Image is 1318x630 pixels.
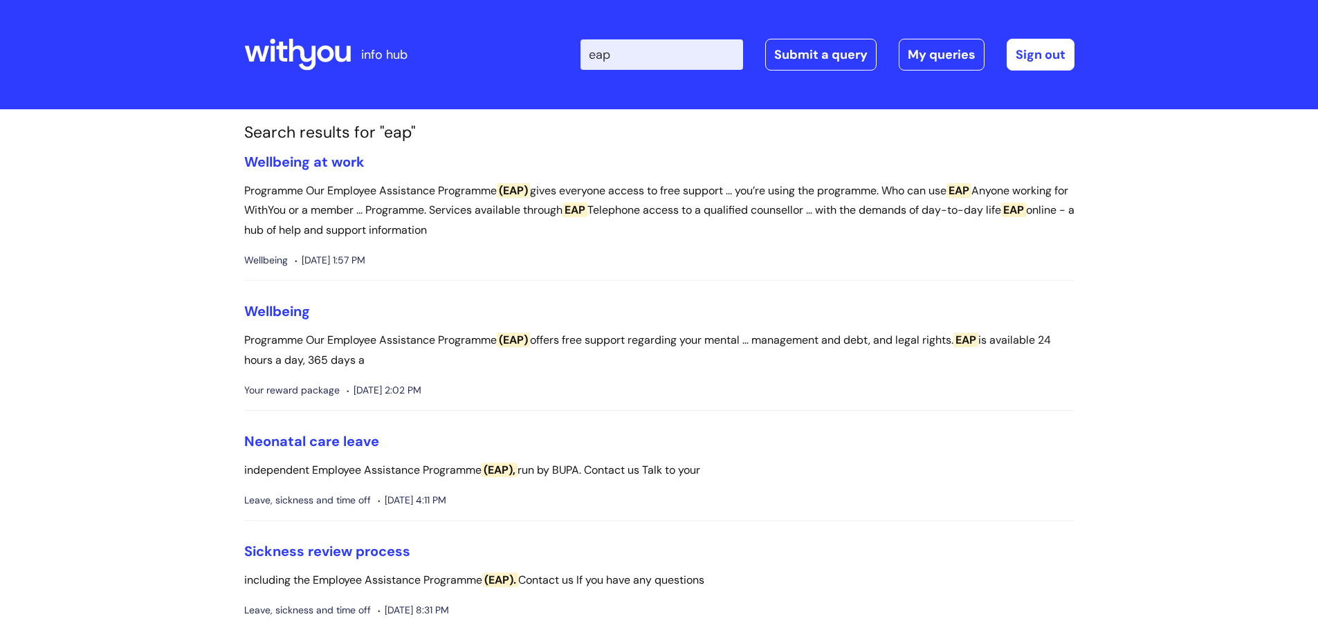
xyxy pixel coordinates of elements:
[953,333,978,347] span: EAP
[244,123,1074,142] h1: Search results for "eap"
[562,203,587,217] span: EAP
[244,382,340,399] span: Your reward package
[244,331,1074,371] p: Programme Our Employee Assistance Programme offers free support regarding your mental ... managem...
[244,302,310,320] a: Wellbeing
[580,39,743,70] input: Search
[482,573,518,587] span: (EAP).
[946,183,971,198] span: EAP
[765,39,877,71] a: Submit a query
[1007,39,1074,71] a: Sign out
[497,183,530,198] span: (EAP)
[244,432,379,450] a: Neonatal care leave
[244,542,410,560] a: Sickness review process
[580,39,1074,71] div: | -
[244,492,371,509] span: Leave, sickness and time off
[244,602,371,619] span: Leave, sickness and time off
[244,571,1074,591] p: including the Employee Assistance Programme Contact us If you have any questions
[244,252,288,269] span: Wellbeing
[244,181,1074,241] p: Programme Our Employee Assistance Programme gives everyone access to free support ... you’re usin...
[482,463,518,477] span: (EAP),
[244,461,1074,481] p: independent Employee Assistance Programme run by BUPA. Contact us Talk to your
[497,333,530,347] span: (EAP)
[899,39,985,71] a: My queries
[347,382,421,399] span: [DATE] 2:02 PM
[361,44,408,66] p: info hub
[378,492,446,509] span: [DATE] 4:11 PM
[244,153,365,171] a: Wellbeing at work
[1001,203,1026,217] span: EAP
[378,602,449,619] span: [DATE] 8:31 PM
[295,252,365,269] span: [DATE] 1:57 PM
